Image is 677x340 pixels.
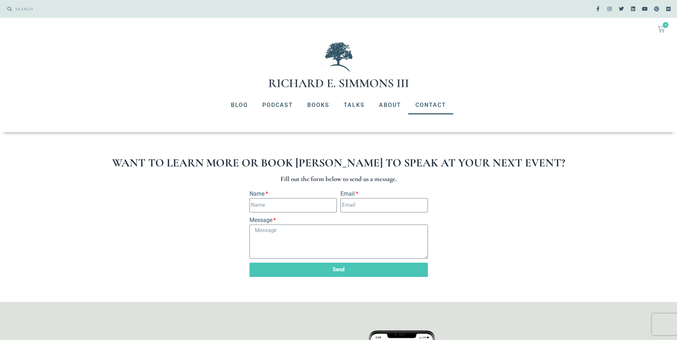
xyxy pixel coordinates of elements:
[249,216,276,225] label: Message
[372,96,408,114] a: About
[255,96,300,114] a: Podcast
[340,198,428,212] input: Email
[96,176,581,182] h3: Fill out the form below to send us a message.
[249,263,428,277] button: Send
[337,96,372,114] a: Talks
[96,157,581,169] h1: Want to learn more or book [PERSON_NAME] to speak at your next event?
[663,22,668,28] span: 0
[300,96,337,114] a: Books
[340,190,358,198] label: Email
[224,96,255,114] a: Blog
[249,190,268,198] label: Name
[649,21,673,37] a: 0
[249,198,337,212] input: Name
[408,96,453,114] a: Contact
[333,267,344,272] span: Send
[12,4,335,14] input: SEARCH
